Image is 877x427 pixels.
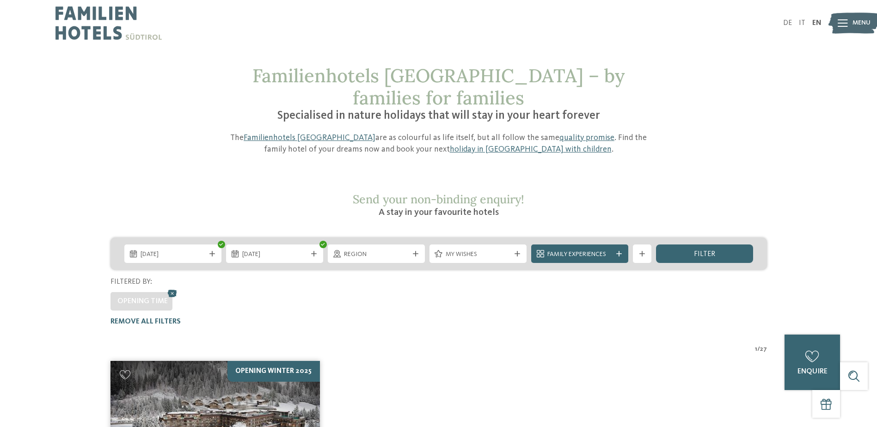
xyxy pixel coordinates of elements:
[757,345,760,354] span: /
[799,19,805,27] a: IT
[110,318,181,325] span: Remove all filters
[785,335,840,390] a: enquire
[353,192,524,207] span: Send your non-binding enquiry!
[694,250,715,258] span: filter
[760,345,767,354] span: 27
[797,368,828,375] span: enquire
[242,250,307,259] span: [DATE]
[547,250,612,259] span: Family Experiences
[244,134,375,142] a: Familienhotels [GEOGRAPHIC_DATA]
[219,132,658,155] p: The are as colourful as life itself, but all follow the same . Find the family hotel of your drea...
[110,278,152,286] span: Filtered by:
[852,18,871,28] span: Menu
[141,250,205,259] span: [DATE]
[344,250,409,259] span: Region
[783,19,792,27] a: DE
[252,64,625,110] span: Familienhotels [GEOGRAPHIC_DATA] – by families for families
[559,134,614,142] a: quality promise
[379,208,499,217] span: A stay in your favourite hotels
[117,298,168,305] span: Opening time
[755,345,757,354] span: 1
[450,145,612,153] a: holiday in [GEOGRAPHIC_DATA] with children
[277,110,600,122] span: Specialised in nature holidays that will stay in your heart forever
[446,250,510,259] span: My wishes
[812,19,822,27] a: EN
